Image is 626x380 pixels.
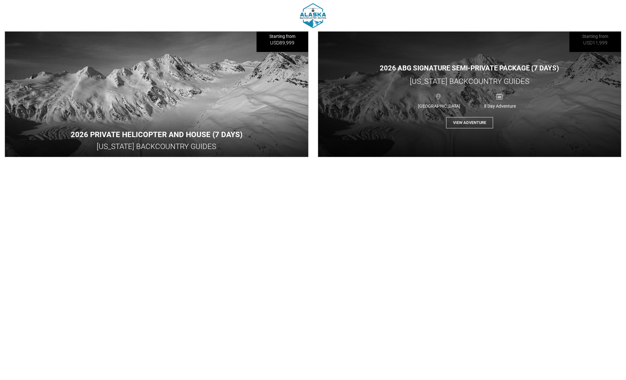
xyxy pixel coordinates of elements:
[409,104,470,109] span: [GEOGRAPHIC_DATA]
[470,104,530,109] span: 8 Day Adventure
[380,64,559,72] span: 2026 ABG Signature Semi-Private Package (7 Days)
[446,117,493,129] button: View Adventure
[410,77,529,86] span: [US_STATE] Backcountry Guides
[300,3,326,28] img: 1603915880.png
